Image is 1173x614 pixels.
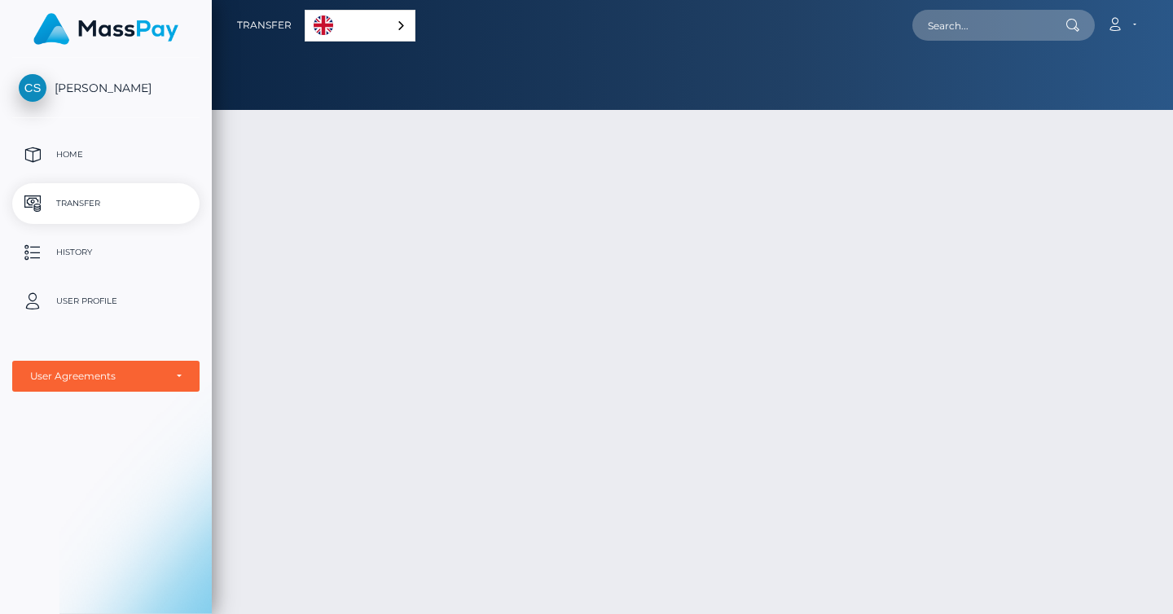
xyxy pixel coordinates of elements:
a: Home [12,134,200,175]
aside: Language selected: English [305,10,415,42]
a: User Profile [12,281,200,322]
input: Search... [912,10,1065,41]
a: Transfer [12,183,200,224]
p: History [19,240,193,265]
a: English [305,11,415,41]
div: Language [305,10,415,42]
p: Transfer [19,191,193,216]
a: History [12,232,200,273]
img: MassPay [33,13,178,45]
span: [PERSON_NAME] [12,81,200,95]
button: User Agreements [12,361,200,392]
div: User Agreements [30,370,164,383]
p: Home [19,143,193,167]
p: User Profile [19,289,193,314]
a: Transfer [237,8,292,42]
